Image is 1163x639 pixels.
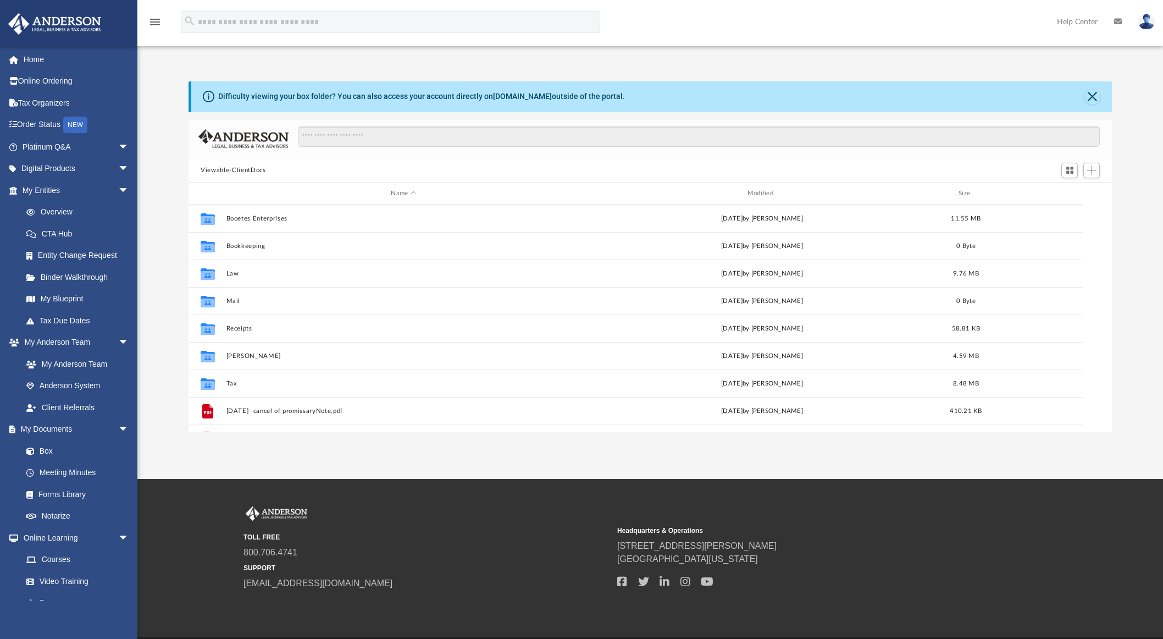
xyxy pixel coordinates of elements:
[15,375,140,397] a: Anderson System
[15,462,140,484] a: Meeting Minutes
[957,243,976,249] span: 0 Byte
[8,179,146,201] a: My Entitiesarrow_drop_down
[243,563,610,573] small: SUPPORT
[8,92,146,114] a: Tax Organizers
[617,554,758,564] a: [GEOGRAPHIC_DATA][US_STATE]
[585,351,939,361] div: [DATE] by [PERSON_NAME]
[118,136,140,158] span: arrow_drop_down
[226,407,580,415] button: [DATE]- cancel of promissaryNote.pdf
[148,21,162,29] a: menu
[944,189,988,199] div: Size
[8,332,140,354] a: My Anderson Teamarrow_drop_down
[243,532,610,542] small: TOLL FREE
[585,214,939,224] div: [DATE] by [PERSON_NAME]
[617,541,777,550] a: [STREET_ADDRESS][PERSON_NAME]
[218,91,625,102] div: Difficulty viewing your box folder? You can also access your account directly on outside of the p...
[617,526,983,536] small: Headquarters & Operations
[226,325,580,332] button: Receipts
[243,548,297,557] a: 800.706.4741
[953,381,979,387] span: 8.48 MB
[15,505,140,527] a: Notarize
[585,406,939,416] div: [DATE] by [PERSON_NAME]
[118,418,140,441] span: arrow_drop_down
[1083,163,1100,178] button: Add
[493,92,552,101] a: [DOMAIN_NAME]
[585,296,939,306] div: [DATE] by [PERSON_NAME]
[298,126,1100,147] input: Search files and folders
[993,189,1070,199] div: id
[1061,163,1078,178] button: Switch to Grid View
[950,408,982,414] span: 410.21 KB
[1085,89,1100,104] button: Close
[15,266,146,288] a: Binder Walkthrough
[8,527,140,549] a: Online Learningarrow_drop_down
[63,117,87,133] div: NEW
[8,114,146,136] a: Order StatusNEW
[15,223,146,245] a: CTA Hub
[243,579,392,588] a: [EMAIL_ADDRESS][DOMAIN_NAME]
[226,380,580,387] button: Tax
[226,270,580,277] button: Law
[585,269,939,279] div: [DATE] by [PERSON_NAME]
[1138,14,1155,30] img: User Pic
[585,379,939,389] div: [DATE] by [PERSON_NAME]
[226,243,580,250] button: Bookkeeping
[243,506,309,521] img: Anderson Advisors Platinum Portal
[952,326,980,332] span: 58.81 KB
[189,205,1083,432] div: grid
[226,215,580,222] button: Booetes Enterprises
[15,592,140,614] a: Resources
[951,216,981,222] span: 11.55 MB
[15,483,135,505] a: Forms Library
[585,241,939,251] div: [DATE] by [PERSON_NAME]
[953,271,979,277] span: 9.76 MB
[118,179,140,202] span: arrow_drop_down
[957,298,976,304] span: 0 Byte
[5,13,104,35] img: Anderson Advisors Platinum Portal
[15,570,135,592] a: Video Training
[8,48,146,70] a: Home
[8,418,140,440] a: My Documentsarrow_drop_down
[148,15,162,29] i: menu
[8,158,146,180] a: Digital Productsarrow_drop_down
[15,310,146,332] a: Tax Due Dates
[15,440,135,462] a: Box
[118,527,140,549] span: arrow_drop_down
[15,288,140,310] a: My Blueprint
[585,189,939,199] div: Modified
[226,352,580,360] button: [PERSON_NAME]
[953,353,979,359] span: 4.59 MB
[15,396,140,418] a: Client Referrals
[184,15,196,27] i: search
[15,245,146,267] a: Entity Change Request
[193,189,221,199] div: id
[15,549,140,571] a: Courses
[226,189,580,199] div: Name
[15,201,146,223] a: Overview
[201,166,265,175] button: Viewable-ClientDocs
[118,332,140,354] span: arrow_drop_down
[8,70,146,92] a: Online Ordering
[226,298,580,305] button: Mail
[585,324,939,334] div: [DATE] by [PERSON_NAME]
[15,353,135,375] a: My Anderson Team
[118,158,140,180] span: arrow_drop_down
[8,136,146,158] a: Platinum Q&Aarrow_drop_down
